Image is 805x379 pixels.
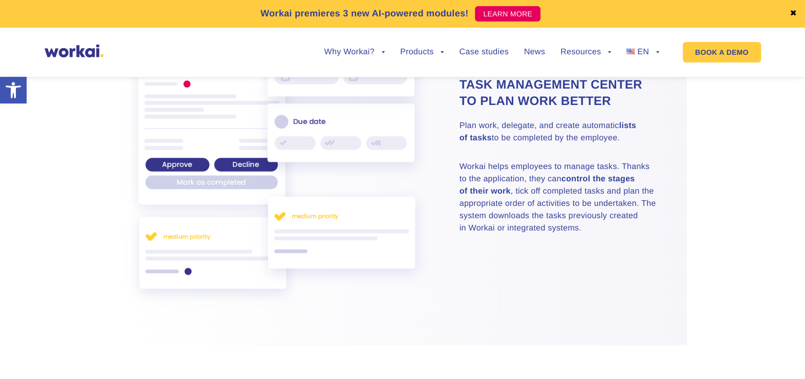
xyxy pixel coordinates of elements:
a: BOOK A DEMO [683,42,760,62]
a: Case studies [459,48,508,56]
a: Resources [560,48,611,56]
span: EN [637,48,649,56]
h2: Task management center to plan work better [460,77,661,110]
p: Workai premieres 3 new AI-powered modules! [260,7,469,20]
a: Products [400,48,444,56]
a: News [524,48,545,56]
a: ✖ [790,10,797,18]
p: Workai helps employees to manage tasks. Thanks to the application, they can , tick off completed ... [460,161,661,235]
a: LEARN MORE [475,6,540,22]
iframe: Popup CTA [5,291,281,374]
p: Plan work, delegate, and create automatic to be completed by the employee. [460,120,661,144]
a: Privacy Policy [54,87,96,95]
a: Why Workai? [324,48,384,56]
input: you@company.com [166,12,329,33]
